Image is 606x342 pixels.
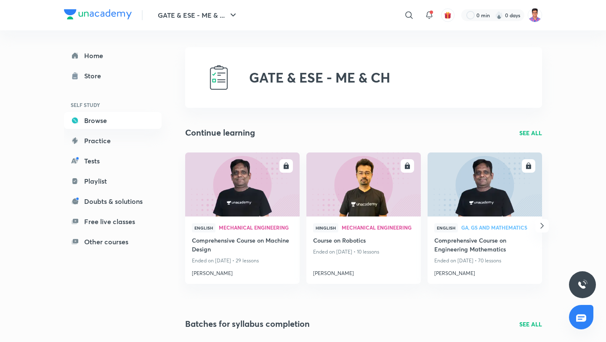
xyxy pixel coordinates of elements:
[84,71,106,81] div: Store
[64,9,132,21] a: Company Logo
[205,64,232,91] img: GATE & ESE - ME & CH
[185,318,310,330] h2: Batches for syllabus completion
[64,193,162,210] a: Doubts & solutions
[219,225,293,231] a: Mechanical Engineering
[192,255,293,266] p: Ended on [DATE] • 29 lessons
[519,128,542,137] a: SEE ALL
[64,132,162,149] a: Practice
[313,266,414,277] a: [PERSON_NAME]
[64,47,162,64] a: Home
[64,67,162,84] a: Store
[219,225,293,230] span: Mechanical Engineering
[64,173,162,190] a: Playlist
[192,236,293,255] a: Comprehensive Course on Machine Design
[192,223,215,232] span: English
[577,280,587,290] img: ttu
[519,320,542,329] a: SEE ALL
[426,152,543,217] img: new-thumbnail
[434,223,458,232] span: English
[185,126,255,139] h2: Continue learning
[528,8,542,22] img: Tejas Sharma
[342,225,414,230] span: Mechanical Engineering
[313,223,338,232] span: Hinglish
[434,266,535,277] a: [PERSON_NAME]
[64,112,162,129] a: Browse
[305,152,422,217] img: new-thumbnail
[249,69,390,85] h2: GATE & ESE - ME & CH
[306,152,421,216] a: new-thumbnail
[153,7,243,24] button: GATE & ESE - ME & ...
[434,255,535,266] p: Ended on [DATE] • 70 lessons
[64,152,162,169] a: Tests
[64,98,162,112] h6: SELF STUDY
[444,11,452,19] img: avatar
[342,225,414,231] a: Mechanical Engineering
[461,225,535,231] a: GA, GS and Mathematics
[495,11,503,19] img: streak
[441,8,454,22] button: avatar
[313,246,414,257] p: Ended on [DATE] • 10 lessons
[185,152,300,216] a: new-thumbnail
[184,152,300,217] img: new-thumbnail
[64,213,162,230] a: Free live classes
[64,9,132,19] img: Company Logo
[461,225,535,230] span: GA, GS and Mathematics
[64,233,162,250] a: Other courses
[434,236,535,255] a: Comprehensive Course on Engineering Mathematics
[313,236,414,246] a: Course on Robotics
[428,152,542,216] a: new-thumbnail
[192,266,293,277] a: [PERSON_NAME]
